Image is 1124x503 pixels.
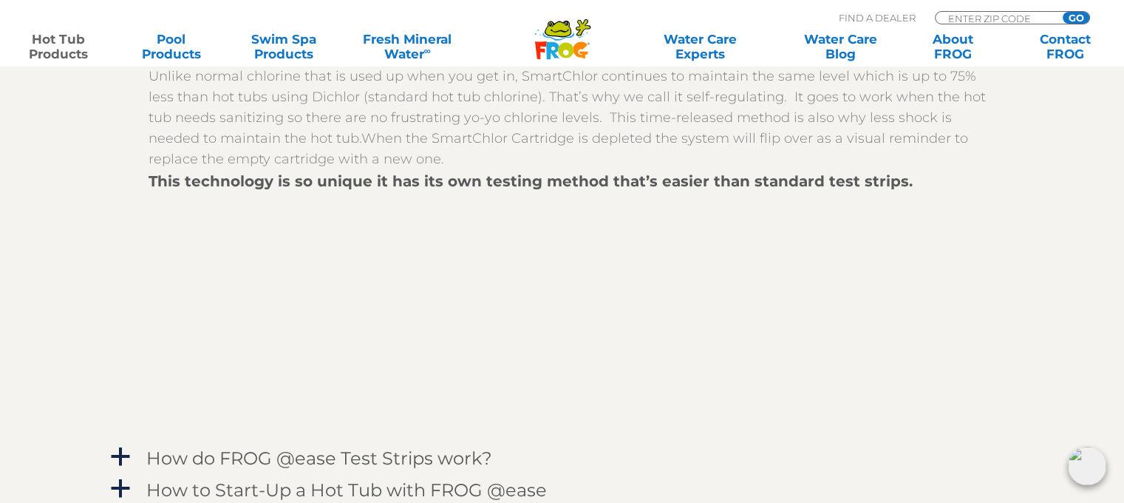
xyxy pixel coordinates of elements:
[839,11,916,24] p: Find A Dealer
[109,478,132,500] span: a
[149,193,562,426] iframe: FROG® @ease® Testing Strips
[629,32,772,61] a: Water CareExperts
[947,12,1046,24] input: Zip Code Form
[149,66,998,169] p: Unlike normal chlorine that is used up when you get in, SmartChlor continues to maintain the same...
[423,45,430,56] sup: ∞
[108,445,1017,472] a: a How do FROG @ease Test Strips work?
[149,172,913,190] strong: This technology is so unique it has its own testing method that’s easier than standard test strips.
[109,446,132,468] span: a
[146,448,492,468] h4: How do FROG @ease Test Strips work?
[15,32,102,61] a: Hot TubProducts
[909,32,996,61] a: AboutFROG
[797,32,884,61] a: Water CareBlog
[240,32,327,61] a: Swim SpaProducts
[146,480,547,500] h4: How to Start-Up a Hot Tub with FROG @ease
[1068,447,1106,485] img: openIcon
[352,32,462,61] a: Fresh MineralWater∞
[127,32,214,61] a: PoolProducts
[1022,32,1109,61] a: ContactFROG
[1063,12,1089,24] input: GO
